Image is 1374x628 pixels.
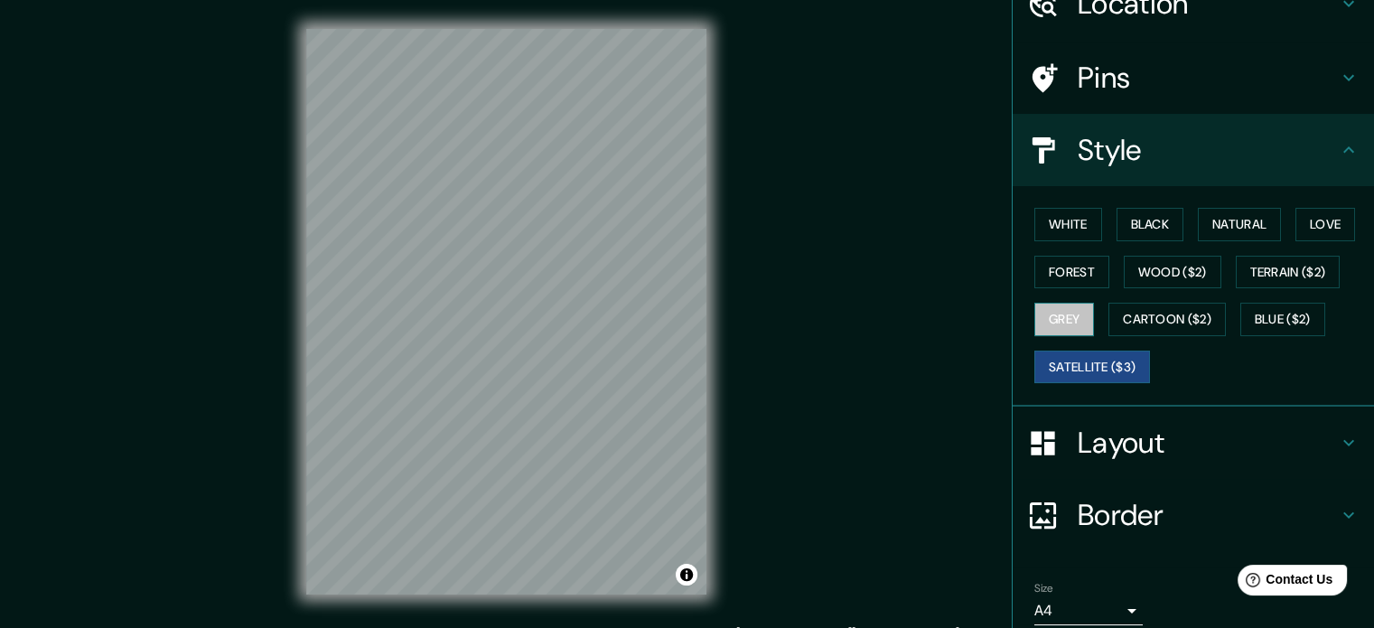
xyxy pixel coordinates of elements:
[1108,303,1226,336] button: Cartoon ($2)
[1034,581,1053,596] label: Size
[1240,303,1325,336] button: Blue ($2)
[1013,42,1374,114] div: Pins
[1078,425,1338,461] h4: Layout
[1078,497,1338,533] h4: Border
[1117,208,1184,241] button: Black
[1198,208,1281,241] button: Natural
[676,564,697,586] button: Toggle attribution
[1034,596,1143,625] div: A4
[1295,208,1355,241] button: Love
[1034,351,1150,384] button: Satellite ($3)
[1236,256,1341,289] button: Terrain ($2)
[1034,208,1102,241] button: White
[1213,558,1354,608] iframe: Help widget launcher
[1034,303,1094,336] button: Grey
[1124,256,1221,289] button: Wood ($2)
[1034,256,1109,289] button: Forest
[1013,114,1374,186] div: Style
[306,29,706,595] canvas: Map
[1013,479,1374,551] div: Border
[1078,60,1338,96] h4: Pins
[1013,407,1374,479] div: Layout
[1078,132,1338,168] h4: Style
